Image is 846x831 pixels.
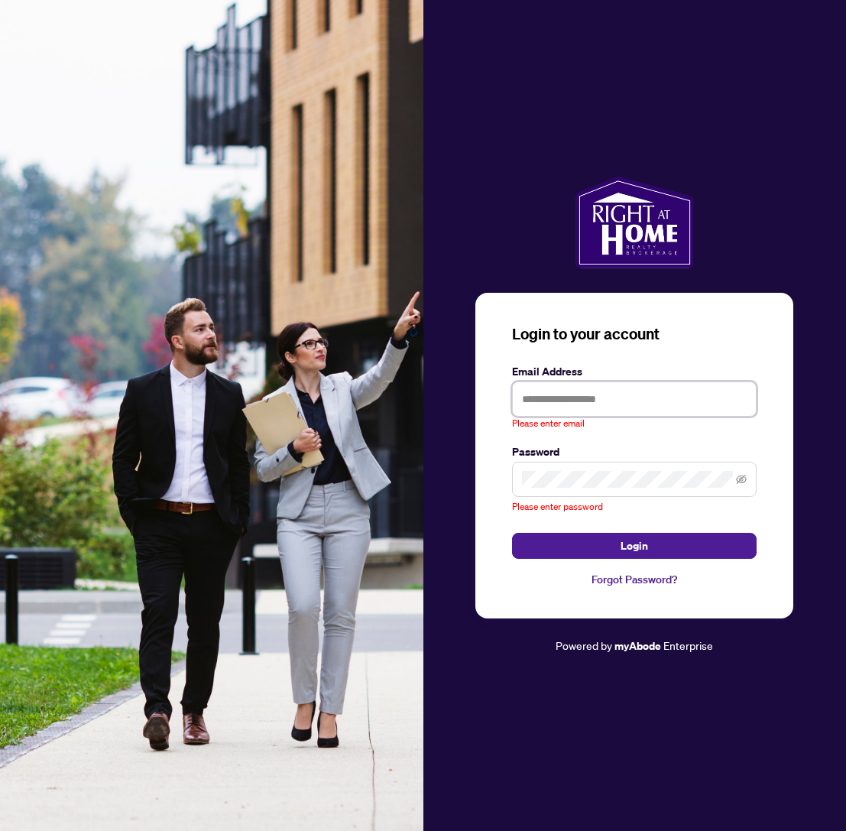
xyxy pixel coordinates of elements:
[621,534,648,558] span: Login
[575,177,694,268] img: ma-logo
[512,533,757,559] button: Login
[512,363,757,380] label: Email Address
[512,323,757,345] h3: Login to your account
[512,417,585,431] span: Please enter email
[614,638,661,654] a: myAbode
[512,443,757,460] label: Password
[556,638,612,652] span: Powered by
[512,571,757,588] a: Forgot Password?
[512,501,603,512] span: Please enter password
[663,638,713,652] span: Enterprise
[736,474,747,485] span: eye-invisible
